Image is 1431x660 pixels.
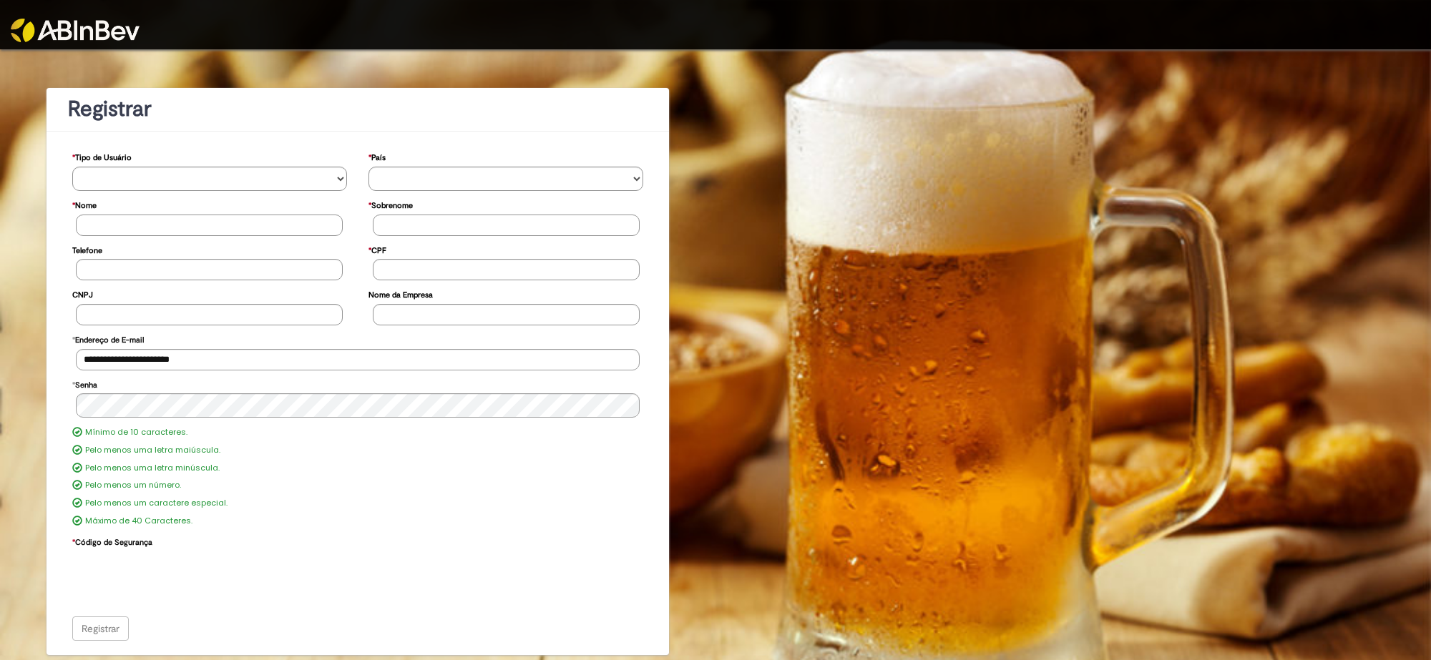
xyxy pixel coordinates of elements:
label: CPF [368,239,386,260]
label: Pelo menos uma letra minúscula. [85,463,220,474]
iframe: reCAPTCHA [76,551,293,606]
label: CNPJ [72,283,93,304]
h1: Registrar [68,97,648,121]
label: Código de Segurança [72,531,152,551]
label: Senha [72,373,97,394]
label: Pelo menos uma letra maiúscula. [85,445,220,456]
label: Nome [72,194,97,215]
img: ABInbev-white.png [11,19,140,42]
label: Tipo de Usuário [72,146,132,167]
label: Telefone [72,239,102,260]
label: País [368,146,386,167]
label: Pelo menos um caractere especial. [85,498,228,509]
label: Sobrenome [368,194,413,215]
label: Máximo de 40 Caracteres. [85,516,192,527]
label: Pelo menos um número. [85,480,181,491]
label: Endereço de E-mail [72,328,144,349]
label: Mínimo de 10 caracteres. [85,427,187,438]
label: Nome da Empresa [368,283,433,304]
